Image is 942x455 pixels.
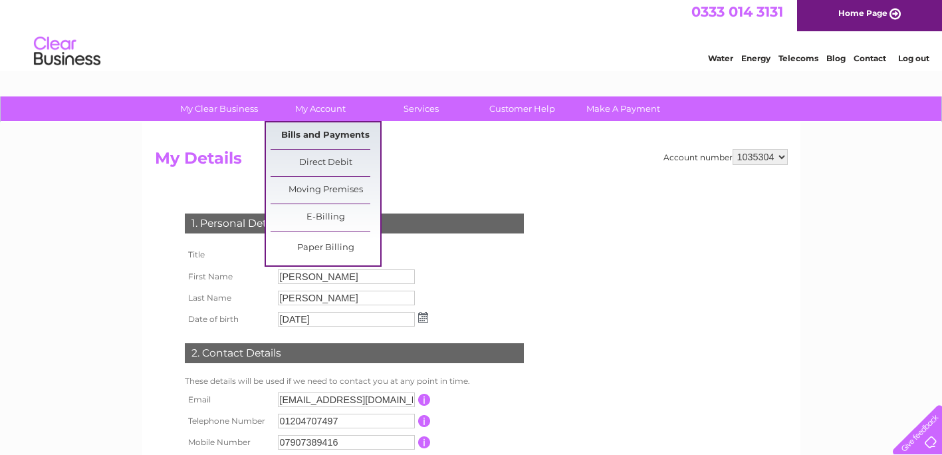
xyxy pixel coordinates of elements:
[418,436,431,448] input: Information
[418,415,431,427] input: Information
[418,312,428,323] img: ...
[467,96,577,121] a: Customer Help
[418,394,431,406] input: Information
[271,122,380,149] a: Bills and Payments
[181,287,275,309] th: Last Name
[181,309,275,330] th: Date of birth
[181,432,275,453] th: Mobile Number
[181,373,527,389] td: These details will be used if we need to contact you at any point in time.
[158,7,786,65] div: Clear Business is a trading name of Verastar Limited (registered in [GEOGRAPHIC_DATA] No. 3667643...
[164,96,274,121] a: My Clear Business
[185,214,524,233] div: 1. Personal Details
[366,96,476,121] a: Services
[854,57,886,67] a: Contact
[185,343,524,363] div: 2. Contact Details
[741,57,770,67] a: Energy
[691,7,783,23] a: 0333 014 3131
[898,57,929,67] a: Log out
[181,243,275,266] th: Title
[271,204,380,231] a: E-Billing
[181,266,275,287] th: First Name
[271,177,380,204] a: Moving Premises
[826,57,846,67] a: Blog
[778,57,818,67] a: Telecoms
[33,35,101,75] img: logo.png
[663,149,788,165] div: Account number
[155,149,788,174] h2: My Details
[181,410,275,432] th: Telephone Number
[271,235,380,261] a: Paper Billing
[568,96,678,121] a: Make A Payment
[265,96,375,121] a: My Account
[271,150,380,176] a: Direct Debit
[708,57,733,67] a: Water
[181,389,275,410] th: Email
